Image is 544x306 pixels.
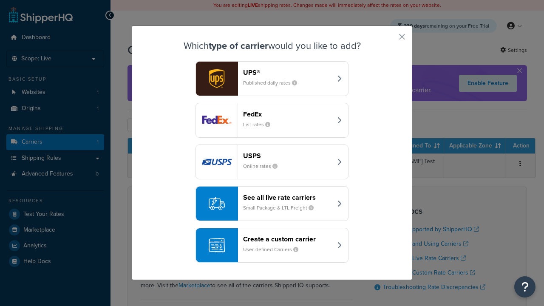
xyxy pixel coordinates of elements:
header: See all live rate carriers [243,193,332,201]
button: See all live rate carriersSmall Package & LTL Freight [195,186,348,221]
img: ups logo [196,62,238,96]
button: ups logoUPS®Published daily rates [195,61,348,96]
button: fedEx logoFedExList rates [195,103,348,138]
header: USPS [243,152,332,160]
button: Create a custom carrierUser-defined Carriers [195,228,348,263]
img: icon-carrier-custom-c93b8a24.svg [209,237,225,253]
strong: type of carrier [209,39,268,53]
header: Create a custom carrier [243,235,332,243]
button: usps logoUSPSOnline rates [195,144,348,179]
small: User-defined Carriers [243,246,305,253]
img: icon-carrier-liverate-becf4550.svg [209,195,225,212]
button: Open Resource Center [514,276,535,297]
header: UPS® [243,68,332,76]
small: Small Package & LTL Freight [243,204,320,212]
small: Published daily rates [243,79,304,87]
img: usps logo [196,145,238,179]
small: Online rates [243,162,284,170]
header: FedEx [243,110,332,118]
img: fedEx logo [196,103,238,137]
small: List rates [243,121,277,128]
h3: Which would you like to add? [153,41,391,51]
